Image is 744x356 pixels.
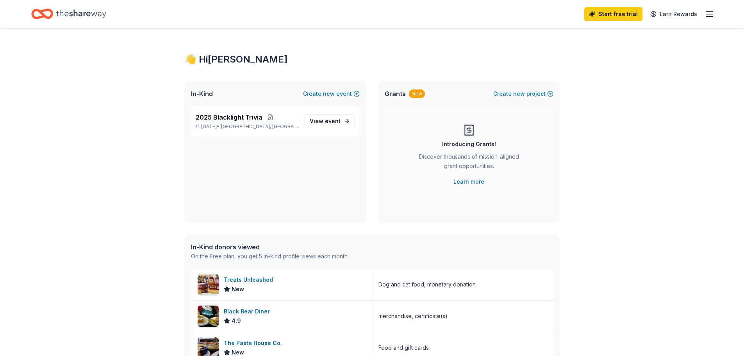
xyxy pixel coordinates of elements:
[416,152,522,174] div: Discover thousands of mission-aligned grant opportunities.
[221,123,298,130] span: [GEOGRAPHIC_DATA], [GEOGRAPHIC_DATA]
[385,89,406,98] span: Grants
[198,274,219,295] img: Image for Treats Unleashed
[409,89,425,98] div: New
[323,89,335,98] span: new
[198,306,219,327] img: Image for Black Bear Diner
[325,118,341,124] span: event
[303,89,360,98] button: Createnewevent
[224,307,273,316] div: Black Bear Diner
[224,275,276,284] div: Treats Unleashed
[196,123,298,130] p: [DATE] •
[646,7,702,21] a: Earn Rewards
[191,252,349,261] div: On the Free plan, you get 5 in-kind profile views each month.
[453,177,484,186] a: Learn more
[232,284,244,294] span: New
[378,311,448,321] div: merchandise, certificate(s)
[378,343,429,352] div: Food and gift cards
[442,140,496,149] div: Introducing Grants!
[191,89,213,98] span: In-Kind
[305,114,355,128] a: View event
[493,89,553,98] button: Createnewproject
[584,7,642,21] a: Start free trial
[224,338,285,348] div: The Pasta House Co.
[185,53,560,66] div: 👋 Hi [PERSON_NAME]
[513,89,525,98] span: new
[232,316,241,326] span: 4.9
[196,113,262,122] span: 2025 Blacklight Trivia
[310,116,341,126] span: View
[31,5,106,23] a: Home
[191,242,349,252] div: In-Kind donors viewed
[378,280,476,289] div: Dog and cat food, monetary donation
